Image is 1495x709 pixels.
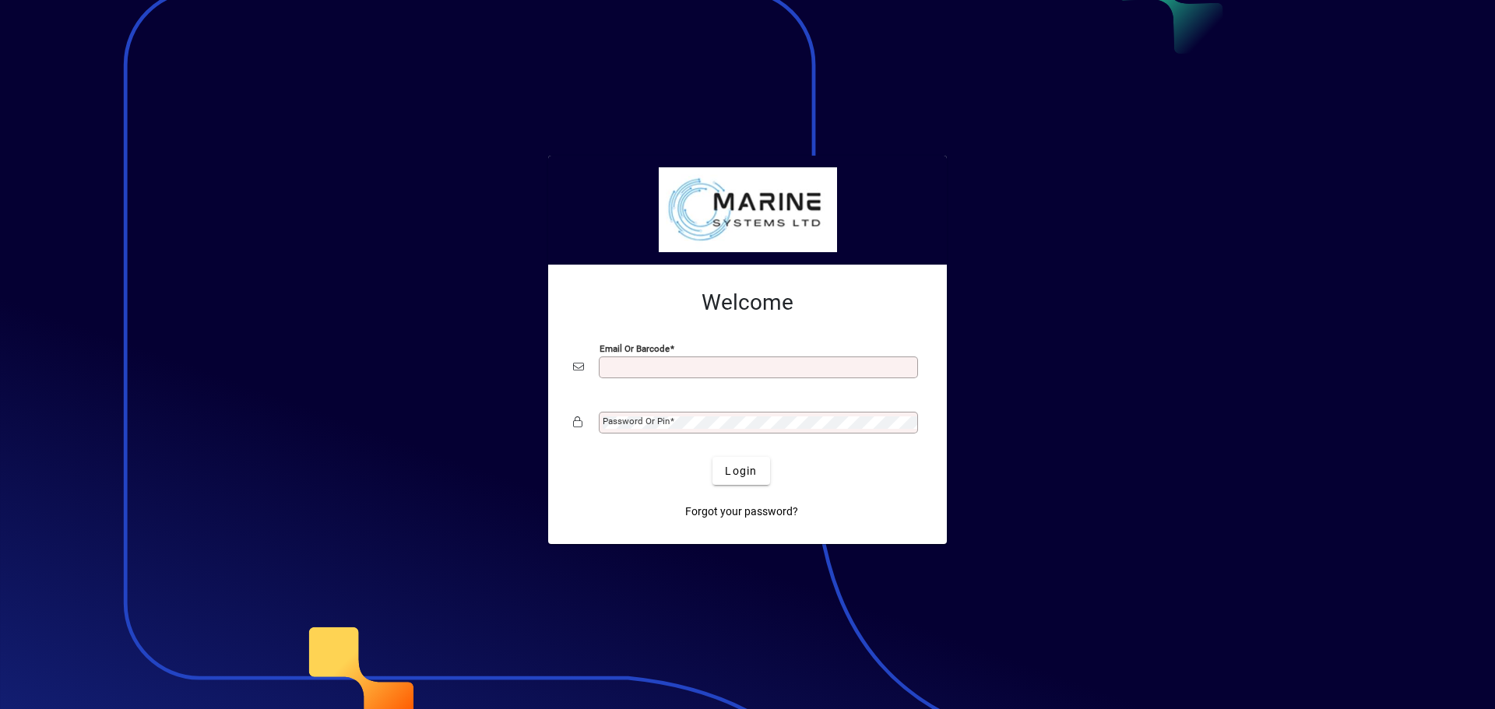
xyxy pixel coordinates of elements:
a: Forgot your password? [679,497,804,525]
mat-label: Email or Barcode [600,343,670,354]
span: Forgot your password? [685,504,798,520]
span: Login [725,463,757,479]
mat-label: Password or Pin [603,416,670,426]
button: Login [712,457,769,485]
h2: Welcome [573,290,922,316]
